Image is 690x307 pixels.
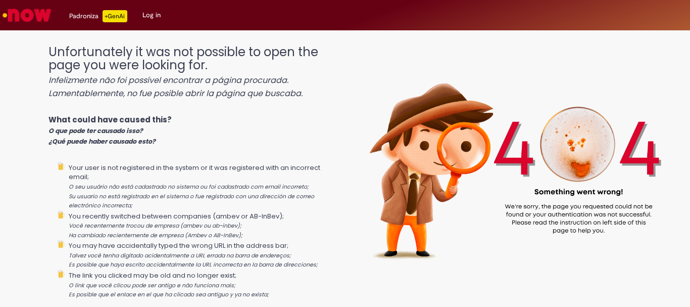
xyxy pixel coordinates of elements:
i: Es posible que haya escrito accidentalmente la URL incorrecta en la barra de direcciones; [69,261,318,269]
i: O seu usuário não está cadastrado no sistema ou foi cadastrado com email incorreto; [69,183,309,191]
i: Lamentablemente, no fue posible abrir la página que buscaba. [48,87,303,99]
i: Es posible que el enlace en el que ha clicado sea antiguo y ya no exista; [69,291,269,298]
i: Infelizmente não foi possível encontrar a página procurada. [48,74,288,86]
p: What could have caused this? [48,114,337,147]
i: Você recentemente trocou de empresa (ambev ou ab-inbev); [69,222,241,230]
i: O link que você clicou pode ser antigo e não funciona mais; [69,282,235,289]
i: Su usuario no está registrado en el sistema o fue registrado con una dirección de correo electrón... [69,193,314,210]
img: ServiceNow [1,5,53,25]
i: Talvez você tenha digitado acidentalmente a URL errada na barra de endereços; [69,252,291,259]
i: O que pode ter causado isso? [48,126,143,135]
li: You recently switched between companies (ambev or AB-InBev); [69,210,337,240]
i: Ha cambiado recientemente de empresa (Ambev o AB-InBev); [69,232,242,239]
li: You may have accidentally typed the wrong URL in the address bar; [69,240,337,270]
p: +GenAi [103,10,127,22]
img: 404_ambev_new.png [337,35,690,282]
li: Your user is not registered in the system or it was registered with an incorrect email; [69,162,337,210]
i: ¿Qué puede haber causado esto? [48,137,156,146]
div: Padroniza [69,10,127,22]
h1: Unfortunately it was not possible to open the page you were looking for. [48,46,337,99]
li: The link you clicked may be old and no longer exist; [69,270,337,299]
